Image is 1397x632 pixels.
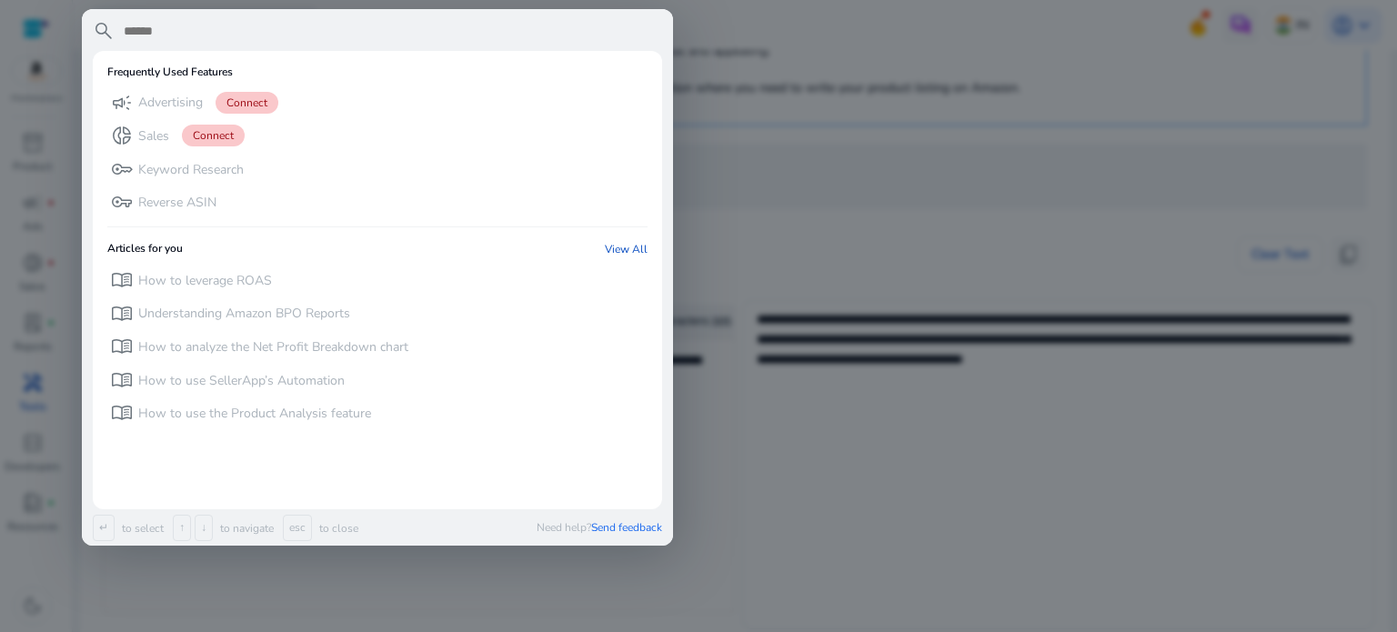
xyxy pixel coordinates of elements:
[138,305,350,323] p: Understanding Amazon BPO Reports
[138,127,169,145] p: Sales
[182,125,245,146] span: Connect
[605,242,648,256] a: View All
[283,515,312,541] span: esc
[173,515,191,541] span: ↑
[216,521,274,536] p: to navigate
[93,515,115,541] span: ↵
[195,515,213,541] span: ↓
[138,372,345,390] p: How to use SellerApp’s Automation
[118,521,164,536] p: to select
[138,272,272,290] p: How to leverage ROAS
[138,338,408,356] p: How to analyze the Net Profit Breakdown chart
[138,405,371,423] p: How to use the Product Analysis feature
[107,242,183,256] h6: Articles for you
[111,158,133,180] span: key
[111,92,133,114] span: campaign
[111,269,133,291] span: menu_book
[107,65,233,78] h6: Frequently Used Features
[111,336,133,357] span: menu_book
[316,521,358,536] p: to close
[138,194,216,212] p: Reverse ASIN
[537,520,662,535] p: Need help?
[216,92,278,114] span: Connect
[111,125,133,146] span: donut_small
[111,402,133,424] span: menu_book
[138,94,203,112] p: Advertising
[111,191,133,213] span: vpn_key
[111,303,133,325] span: menu_book
[93,20,115,42] span: search
[138,161,244,179] p: Keyword Research
[591,520,662,535] span: Send feedback
[111,369,133,391] span: menu_book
